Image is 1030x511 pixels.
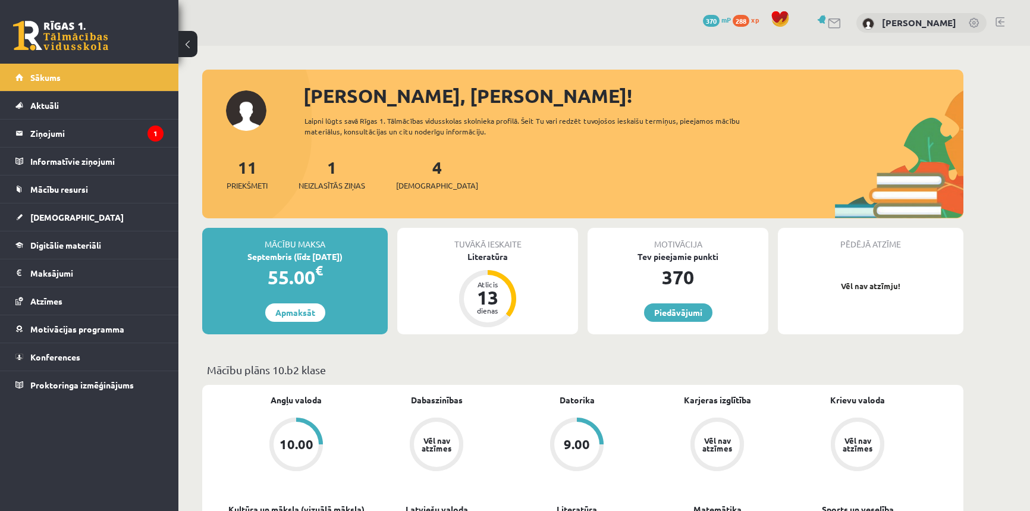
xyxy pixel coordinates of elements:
[227,180,268,192] span: Priekšmeti
[830,394,885,406] a: Krievu valoda
[15,203,164,231] a: [DEMOGRAPHIC_DATA]
[30,184,88,195] span: Mācību resursi
[303,81,963,110] div: [PERSON_NAME], [PERSON_NAME]!
[411,394,463,406] a: Dabaszinības
[588,228,768,250] div: Motivācija
[227,156,268,192] a: 11Priekšmeti
[721,15,731,24] span: mP
[588,250,768,263] div: Tev pieejamie punkti
[15,259,164,287] a: Maksājumi
[564,438,590,451] div: 9.00
[265,303,325,322] a: Apmaksāt
[560,394,595,406] a: Datorika
[882,17,956,29] a: [PERSON_NAME]
[733,15,765,24] a: 288 xp
[15,231,164,259] a: Digitālie materiāli
[30,380,134,390] span: Proktoringa izmēģinājums
[30,72,61,83] span: Sākums
[30,240,101,250] span: Digitālie materiāli
[15,343,164,371] a: Konferences
[202,263,388,291] div: 55.00
[30,352,80,362] span: Konferences
[366,418,507,474] a: Vēl nav atzīmes
[30,296,62,306] span: Atzīmes
[470,288,505,307] div: 13
[733,15,749,27] span: 288
[15,175,164,203] a: Mācību resursi
[787,418,928,474] a: Vēl nav atzīmes
[13,21,108,51] a: Rīgas 1. Tālmācības vidusskola
[588,263,768,291] div: 370
[15,287,164,315] a: Atzīmes
[684,394,751,406] a: Karjeras izglītība
[647,418,787,474] a: Vēl nav atzīmes
[397,250,578,263] div: Literatūra
[30,148,164,175] legend: Informatīvie ziņojumi
[30,212,124,222] span: [DEMOGRAPHIC_DATA]
[304,115,761,137] div: Laipni lūgts savā Rīgas 1. Tālmācības vidusskolas skolnieka profilā. Šeit Tu vari redzēt tuvojošo...
[280,438,313,451] div: 10.00
[784,280,957,292] p: Vēl nav atzīmju!
[207,362,959,378] p: Mācību plāns 10.b2 klase
[147,126,164,142] i: 1
[299,156,365,192] a: 1Neizlasītās ziņas
[15,315,164,343] a: Motivācijas programma
[299,180,365,192] span: Neizlasītās ziņas
[778,228,963,250] div: Pēdējā atzīme
[420,437,453,452] div: Vēl nav atzīmes
[841,437,874,452] div: Vēl nav atzīmes
[470,307,505,314] div: dienas
[15,371,164,399] a: Proktoringa izmēģinājums
[271,394,322,406] a: Angļu valoda
[703,15,731,24] a: 370 mP
[703,15,720,27] span: 370
[15,92,164,119] a: Aktuāli
[30,120,164,147] legend: Ziņojumi
[751,15,759,24] span: xp
[30,100,59,111] span: Aktuāli
[507,418,647,474] a: 9.00
[701,437,734,452] div: Vēl nav atzīmes
[644,303,712,322] a: Piedāvājumi
[396,180,478,192] span: [DEMOGRAPHIC_DATA]
[202,228,388,250] div: Mācību maksa
[397,228,578,250] div: Tuvākā ieskaite
[30,259,164,287] legend: Maksājumi
[396,156,478,192] a: 4[DEMOGRAPHIC_DATA]
[397,250,578,329] a: Literatūra Atlicis 13 dienas
[15,120,164,147] a: Ziņojumi1
[226,418,366,474] a: 10.00
[202,250,388,263] div: Septembris (līdz [DATE])
[15,148,164,175] a: Informatīvie ziņojumi
[15,64,164,91] a: Sākums
[470,281,505,288] div: Atlicis
[862,18,874,30] img: Ingus Riciks
[30,324,124,334] span: Motivācijas programma
[315,262,323,279] span: €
